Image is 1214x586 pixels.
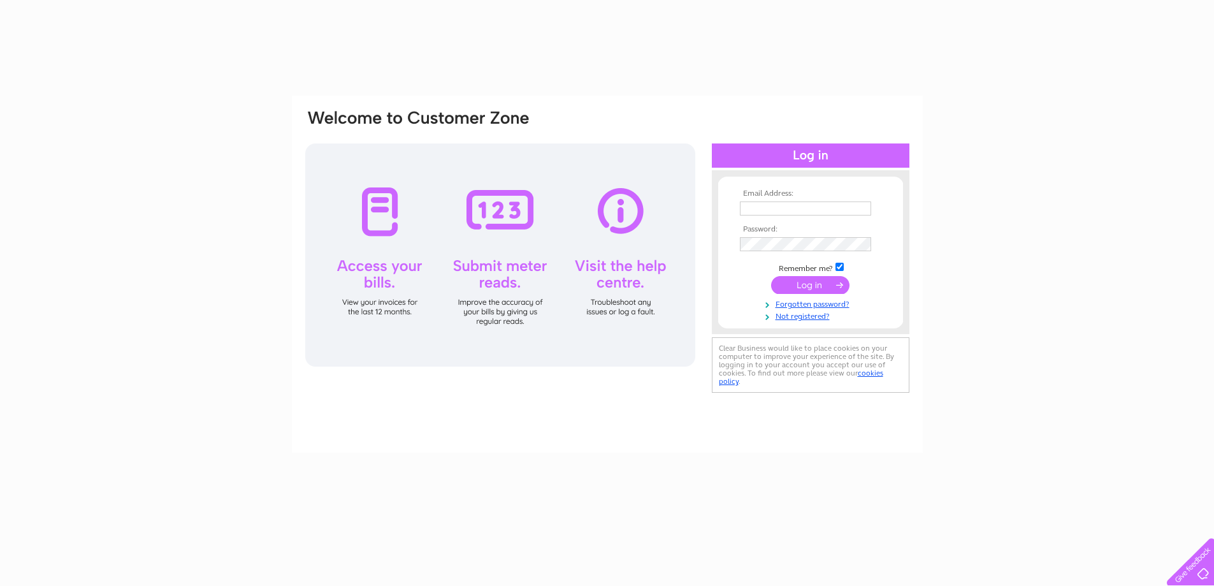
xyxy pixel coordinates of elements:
[740,309,885,321] a: Not registered?
[771,276,849,294] input: Submit
[712,337,909,393] div: Clear Business would like to place cookies on your computer to improve your experience of the sit...
[740,297,885,309] a: Forgotten password?
[737,225,885,234] th: Password:
[737,189,885,198] th: Email Address:
[719,369,883,386] a: cookies policy
[737,261,885,274] td: Remember me?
